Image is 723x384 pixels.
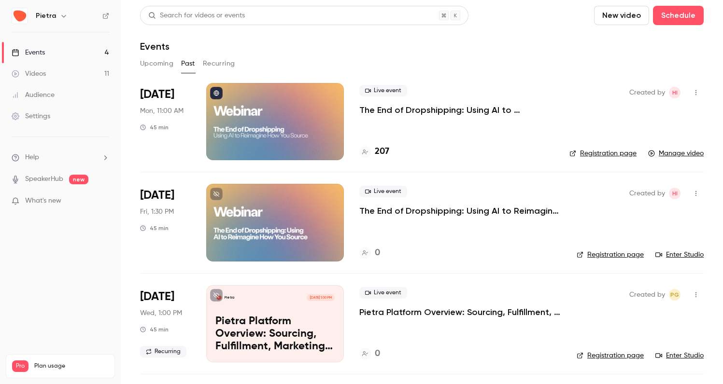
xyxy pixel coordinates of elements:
[359,205,561,217] a: The End of Dropshipping: Using AI to Reimagine How You Source
[140,87,174,102] span: [DATE]
[12,360,28,372] span: Pro
[12,90,55,100] div: Audience
[140,207,174,217] span: Fri, 1:30 PM
[359,287,407,299] span: Live event
[359,145,389,158] a: 207
[181,56,195,71] button: Past
[577,351,644,360] a: Registration page
[148,11,245,21] div: Search for videos or events
[36,11,56,21] h6: Pietra
[140,308,182,318] span: Wed, 1:00 PM
[359,247,380,260] a: 0
[12,69,46,79] div: Videos
[375,347,380,360] h4: 0
[669,87,680,98] span: Hasan Iqbal
[648,149,704,158] a: Manage video
[569,149,637,158] a: Registration page
[375,145,389,158] h4: 207
[140,188,174,203] span: [DATE]
[577,250,644,260] a: Registration page
[140,123,169,131] div: 45 min
[98,197,109,206] iframe: Noticeable Trigger
[670,289,679,301] span: PG
[672,87,678,98] span: HI
[669,188,680,199] span: Hasan Iqbal
[594,6,649,25] button: New video
[140,41,170,52] h1: Events
[653,6,704,25] button: Schedule
[359,306,561,318] a: Pietra Platform Overview: Sourcing, Fulfillment, Marketing, and AI for Modern Brands
[215,315,335,353] p: Pietra Platform Overview: Sourcing, Fulfillment, Marketing, and AI for Modern Brands
[12,48,45,57] div: Events
[672,188,678,199] span: HI
[655,351,704,360] a: Enter Studio
[140,83,191,160] div: Aug 11 Mon, 2:00 PM (America/New York)
[359,104,554,116] a: The End of Dropshipping: Using AI to Reimagine How You Source
[12,8,28,24] img: Pietra
[359,85,407,96] span: Live event
[307,294,334,301] span: [DATE] 1:00 PM
[34,362,109,370] span: Plan usage
[225,295,234,300] p: Pietra
[359,347,380,360] a: 0
[140,346,186,357] span: Recurring
[140,184,191,261] div: Aug 8 Fri, 1:30 PM (America/Los Angeles)
[140,56,173,71] button: Upcoming
[12,152,109,163] li: help-dropdown-opener
[25,196,61,206] span: What's new
[140,289,174,304] span: [DATE]
[669,289,680,301] span: Pete Gilligan
[206,285,344,362] a: Pietra Platform Overview: Sourcing, Fulfillment, Marketing, and AI for Modern BrandsPietra[DATE] ...
[140,106,184,116] span: Mon, 11:00 AM
[12,111,50,121] div: Settings
[69,175,88,184] span: new
[375,247,380,260] h4: 0
[629,87,665,98] span: Created by
[25,174,63,184] a: SpeakerHub
[25,152,39,163] span: Help
[140,285,191,362] div: Aug 6 Wed, 4:00 PM (America/New York)
[203,56,235,71] button: Recurring
[359,186,407,197] span: Live event
[140,326,169,333] div: 45 min
[629,188,665,199] span: Created by
[655,250,704,260] a: Enter Studio
[140,224,169,232] div: 45 min
[629,289,665,301] span: Created by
